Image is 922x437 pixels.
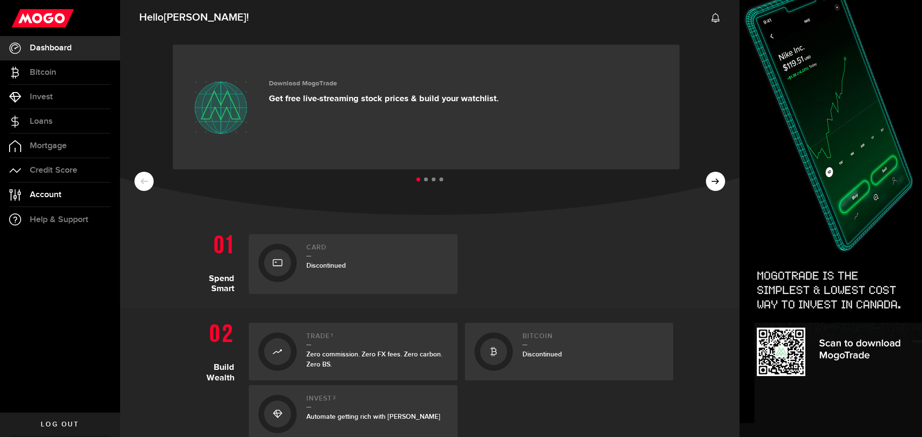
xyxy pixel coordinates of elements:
[30,117,52,126] span: Loans
[164,11,246,24] span: [PERSON_NAME]
[30,68,56,77] span: Bitcoin
[333,395,336,401] sup: 2
[30,166,77,175] span: Credit Score
[522,332,664,345] h2: Bitcoin
[139,8,249,28] span: Hello !
[30,93,53,101] span: Invest
[186,229,242,294] h1: Spend Smart
[306,395,448,408] h2: Invest
[269,94,499,104] p: Get free live-streaming stock prices & build your watchlist.
[30,190,61,199] span: Account
[306,261,346,270] span: Discontinued
[249,234,458,294] a: CardDiscontinued
[30,215,88,224] span: Help & Support
[306,332,448,345] h2: Trade
[249,323,458,380] a: Trade1Zero commission. Zero FX fees. Zero carbon. Zero BS.
[306,413,440,421] span: Automate getting rich with [PERSON_NAME]
[30,44,72,52] span: Dashboard
[30,142,67,150] span: Mortgage
[269,80,499,88] h3: Download MogoTrade
[41,421,79,428] span: Log out
[173,45,679,169] a: Download MogoTrade Get free live-streaming stock prices & build your watchlist.
[465,323,674,380] a: BitcoinDiscontinued
[522,350,562,358] span: Discontinued
[306,350,442,368] span: Zero commission. Zero FX fees. Zero carbon. Zero BS.
[331,332,333,338] sup: 1
[306,244,448,257] h2: Card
